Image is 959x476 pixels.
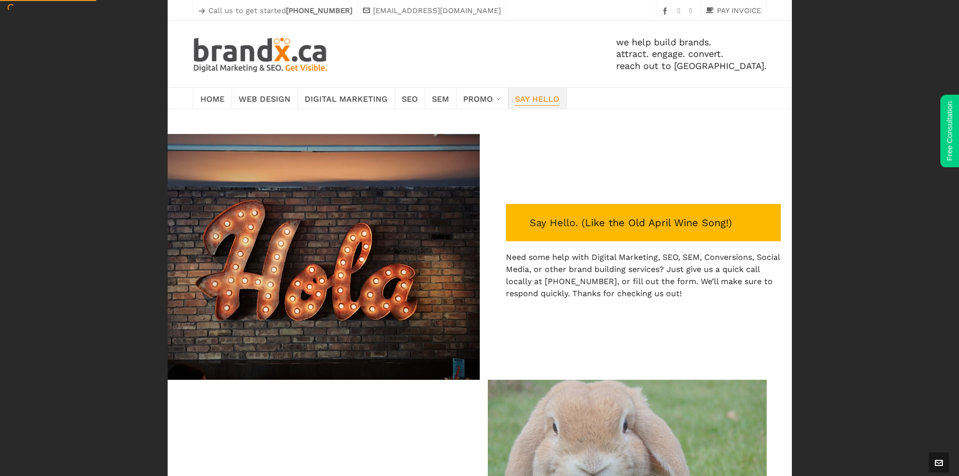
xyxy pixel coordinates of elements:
[193,88,232,109] a: Home
[515,91,559,105] span: Say Hello
[506,204,781,241] p: Say Hello. ( )
[363,5,501,17] a: [EMAIL_ADDRESS][DOMAIN_NAME]
[689,7,695,15] a: twitter
[329,21,766,87] div: we help build brands. attract. engage. convert. reach out to [GEOGRAPHIC_DATA].
[402,91,418,105] span: SEO
[678,7,683,15] a: instagram
[193,380,472,455] iframe: Form 0
[661,7,672,15] a: facebook
[506,251,781,300] p: Need some help with Digital Marketing, SEO, SEM, Conversions, Social Media, or other brand buildi...
[508,88,567,109] a: Say Hello
[286,6,352,15] strong: [PHONE_NUMBER]
[198,5,352,17] p: Call us to get started
[298,88,395,109] a: Digital Marketing
[305,91,388,105] span: Digital Marketing
[706,5,761,17] a: PAY INVOICE
[395,88,425,109] a: SEO
[153,134,480,380] img: Edmonton Web Design Quotes
[239,91,290,105] span: Web Design
[463,91,493,105] span: Promo
[232,88,298,109] a: Web Design
[200,91,225,105] span: Home
[193,36,329,72] img: Edmonton SEO. SEM. Web Design. Print. Brandx Digital Marketing & SEO
[425,88,457,109] a: SEM
[585,217,728,229] a: Like the Old April Wine Song! (opens in a new tab)
[456,88,508,109] a: Promo
[432,91,449,105] span: SEM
